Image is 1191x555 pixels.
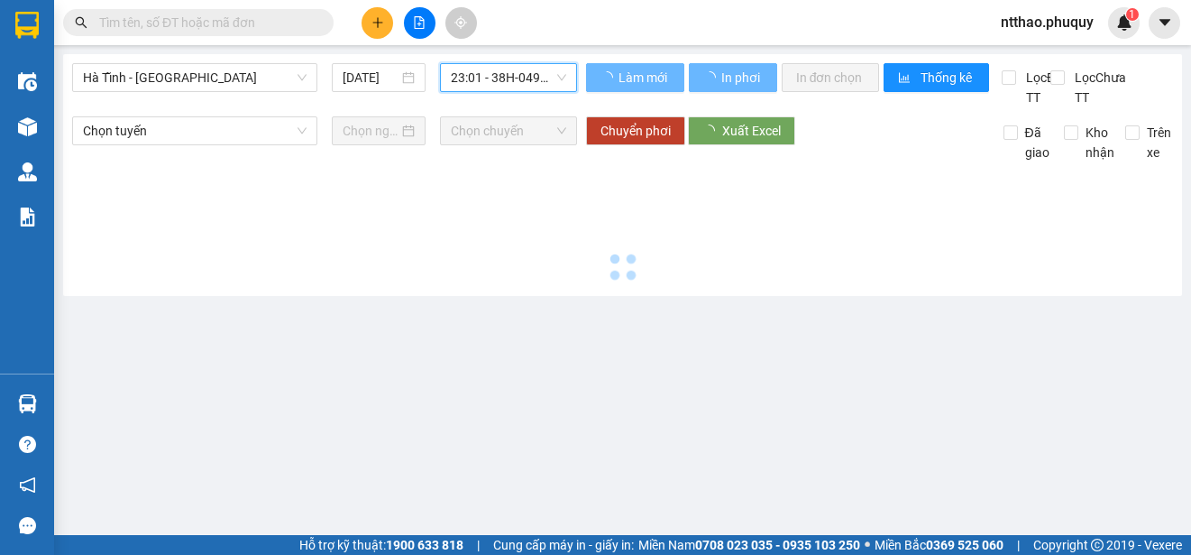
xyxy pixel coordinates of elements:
[898,71,913,86] span: bar-chart
[18,117,37,136] img: warehouse-icon
[721,68,763,88] span: In phơi
[865,541,870,549] span: ⚪️
[586,63,684,92] button: Làm mới
[343,68,399,88] input: 11/09/2025
[18,394,37,413] img: warehouse-icon
[1078,123,1122,162] span: Kho nhận
[15,12,39,39] img: logo-vxr
[299,535,463,555] span: Hỗ trợ kỹ thuật:
[386,538,463,552] strong: 1900 633 818
[695,538,860,552] strong: 0708 023 035 - 0935 103 250
[875,535,1003,555] span: Miền Bắc
[1091,539,1104,551] span: copyright
[477,535,480,555] span: |
[1157,14,1173,31] span: caret-down
[600,71,616,84] span: loading
[986,11,1108,33] span: ntthao.phuquy
[75,16,87,29] span: search
[404,7,435,39] button: file-add
[1126,8,1139,21] sup: 1
[19,517,36,534] span: message
[371,16,384,29] span: plus
[1149,7,1180,39] button: caret-down
[362,7,393,39] button: plus
[451,117,566,144] span: Chọn chuyến
[451,64,566,91] span: 23:01 - 38H-049.57
[1067,68,1129,107] span: Lọc Chưa TT
[19,476,36,494] span: notification
[688,116,795,145] button: Xuất Excel
[926,538,1003,552] strong: 0369 525 060
[493,535,634,555] span: Cung cấp máy in - giấy in:
[18,208,37,227] img: solution-icon
[1129,8,1135,21] span: 1
[689,63,777,92] button: In phơi
[83,117,307,144] span: Chọn tuyến
[1140,123,1178,162] span: Trên xe
[19,436,36,453] span: question-circle
[1018,123,1057,162] span: Đã giao
[18,72,37,91] img: warehouse-icon
[1017,535,1020,555] span: |
[454,16,467,29] span: aim
[413,16,426,29] span: file-add
[1019,68,1066,107] span: Lọc Đã TT
[83,64,307,91] span: Hà Tĩnh - Hà Nội
[343,121,399,141] input: Chọn ngày
[921,68,975,88] span: Thống kê
[618,68,670,88] span: Làm mới
[586,116,685,145] button: Chuyển phơi
[703,71,719,84] span: loading
[18,162,37,181] img: warehouse-icon
[782,63,880,92] button: In đơn chọn
[638,535,860,555] span: Miền Nam
[445,7,477,39] button: aim
[884,63,989,92] button: bar-chartThống kê
[99,13,312,32] input: Tìm tên, số ĐT hoặc mã đơn
[1116,14,1132,31] img: icon-new-feature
